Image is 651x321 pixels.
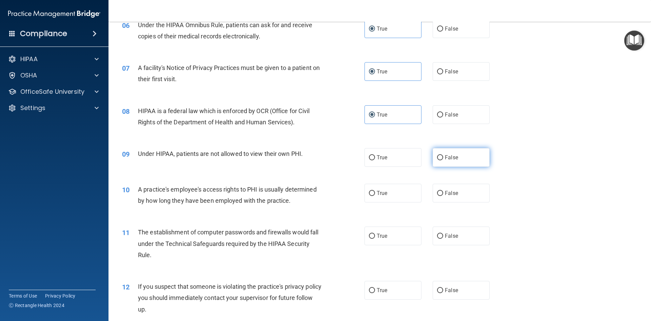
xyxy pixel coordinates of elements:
[369,155,375,160] input: True
[122,150,130,158] span: 09
[45,292,76,299] a: Privacy Policy
[20,55,38,63] p: HIPAA
[9,292,37,299] a: Terms of Use
[122,107,130,115] span: 08
[8,104,99,112] a: Settings
[20,71,37,79] p: OSHA
[8,88,99,96] a: OfficeSafe University
[377,287,387,293] span: True
[138,186,317,204] span: A practice's employee's access rights to PHI is usually determined by how long they have been emp...
[445,111,458,118] span: False
[122,283,130,291] span: 12
[437,155,443,160] input: False
[617,274,643,300] iframe: Drift Widget Chat Controller
[437,234,443,239] input: False
[377,233,387,239] span: True
[138,21,312,40] span: Under the HIPAA Omnibus Rule, patients can ask for and receive copies of their medical records el...
[369,191,375,196] input: True
[624,31,644,51] button: Open Resource Center
[369,69,375,74] input: True
[20,88,84,96] p: OfficeSafe University
[437,191,443,196] input: False
[8,71,99,79] a: OSHA
[20,29,67,38] h4: Compliance
[445,25,458,32] span: False
[138,107,310,126] span: HIPAA is a federal law which is enforced by OCR (Office for Civil Rights of the Department of Hea...
[437,288,443,293] input: False
[445,287,458,293] span: False
[369,234,375,239] input: True
[9,302,64,309] span: Ⓒ Rectangle Health 2024
[377,190,387,196] span: True
[138,150,303,157] span: Under HIPAA, patients are not allowed to view their own PHI.
[437,69,443,74] input: False
[377,25,387,32] span: True
[138,229,318,258] span: The establishment of computer passwords and firewalls would fall under the Technical Safeguards r...
[437,26,443,32] input: False
[369,26,375,32] input: True
[437,112,443,118] input: False
[369,288,375,293] input: True
[445,154,458,161] span: False
[377,154,387,161] span: True
[445,190,458,196] span: False
[445,233,458,239] span: False
[377,111,387,118] span: True
[8,7,100,21] img: PMB logo
[20,104,45,112] p: Settings
[369,112,375,118] input: True
[122,21,130,30] span: 06
[445,68,458,75] span: False
[377,68,387,75] span: True
[122,186,130,194] span: 10
[122,229,130,237] span: 11
[8,55,99,63] a: HIPAA
[138,283,321,313] span: If you suspect that someone is violating the practice's privacy policy you should immediately con...
[122,64,130,72] span: 07
[138,64,320,83] span: A facility's Notice of Privacy Practices must be given to a patient on their first visit.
